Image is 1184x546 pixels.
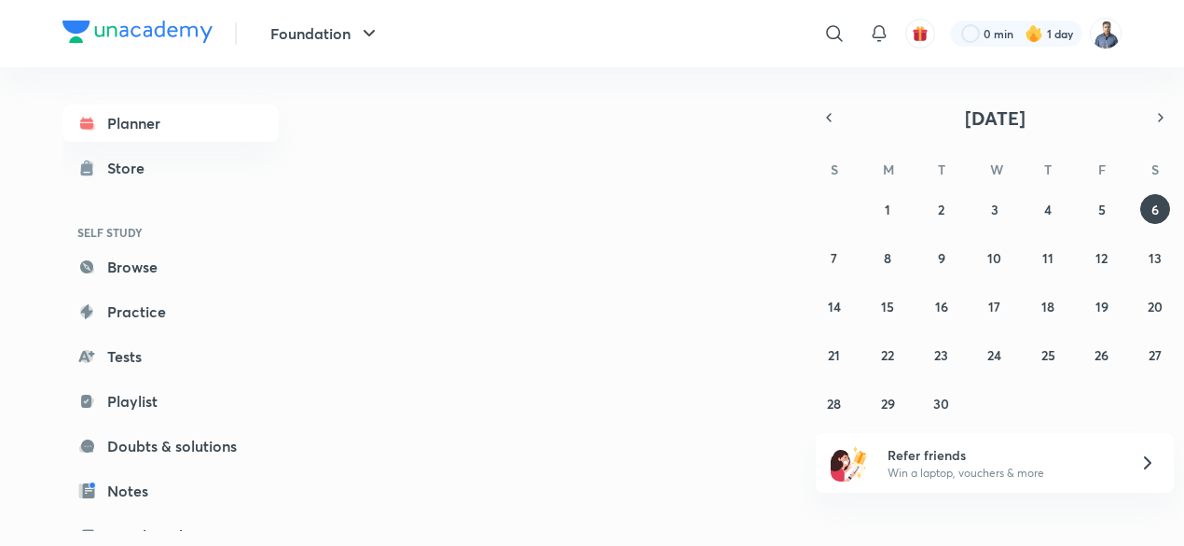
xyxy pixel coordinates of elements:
[888,465,1117,482] p: Win a laptop, vouchers & more
[62,338,279,375] a: Tests
[1041,298,1054,315] abbr: September 18, 2025
[1042,249,1053,267] abbr: September 11, 2025
[819,243,849,273] button: September 7, 2025
[1140,243,1170,273] button: September 13, 2025
[927,340,957,370] button: September 23, 2025
[885,201,890,218] abbr: September 1, 2025
[1140,340,1170,370] button: September 27, 2025
[62,217,279,248] h6: SELF STUDY
[980,291,1010,321] button: September 17, 2025
[1033,291,1063,321] button: September 18, 2025
[1087,243,1117,273] button: September 12, 2025
[831,444,868,482] img: referral
[1033,243,1063,273] button: September 11, 2025
[1098,201,1106,218] abbr: September 5, 2025
[831,161,838,178] abbr: Sunday
[1044,161,1052,178] abbr: Thursday
[980,243,1010,273] button: September 10, 2025
[819,291,849,321] button: September 14, 2025
[881,346,894,364] abbr: September 22, 2025
[1087,340,1117,370] button: September 26, 2025
[1140,291,1170,321] button: September 20, 2025
[1151,201,1159,218] abbr: September 6, 2025
[881,395,895,413] abbr: September 29, 2025
[62,472,279,510] a: Notes
[938,161,945,178] abbr: Tuesday
[1095,249,1108,267] abbr: September 12, 2025
[987,346,1001,364] abbr: September 24, 2025
[1140,194,1170,224] button: September 6, 2025
[1095,346,1108,364] abbr: September 26, 2025
[1149,249,1162,267] abbr: September 13, 2025
[62,427,279,465] a: Doubts & solutions
[991,201,998,218] abbr: September 3, 2025
[883,161,894,178] abbr: Monday
[884,249,891,267] abbr: September 8, 2025
[873,340,902,370] button: September 22, 2025
[938,249,945,267] abbr: September 9, 2025
[927,194,957,224] button: September 2, 2025
[1095,298,1108,315] abbr: September 19, 2025
[62,383,279,420] a: Playlist
[819,340,849,370] button: September 21, 2025
[927,291,957,321] button: September 16, 2025
[62,21,213,48] a: Company Logo
[934,346,948,364] abbr: September 23, 2025
[1044,201,1052,218] abbr: September 4, 2025
[1151,161,1159,178] abbr: Saturday
[873,194,902,224] button: September 1, 2025
[828,298,841,315] abbr: September 14, 2025
[927,388,957,418] button: September 30, 2025
[828,346,840,364] abbr: September 21, 2025
[1090,18,1122,49] img: Rajiv Kumar Tiwari
[873,291,902,321] button: September 15, 2025
[935,298,948,315] abbr: September 16, 2025
[819,388,849,418] button: September 28, 2025
[1098,161,1106,178] abbr: Friday
[938,201,944,218] abbr: September 2, 2025
[933,395,949,413] abbr: September 30, 2025
[62,293,279,330] a: Practice
[988,298,1000,315] abbr: September 17, 2025
[881,298,894,315] abbr: September 15, 2025
[62,21,213,43] img: Company Logo
[259,15,392,52] button: Foundation
[62,248,279,286] a: Browse
[1041,346,1055,364] abbr: September 25, 2025
[980,340,1010,370] button: September 24, 2025
[990,161,1003,178] abbr: Wednesday
[873,388,902,418] button: September 29, 2025
[980,194,1010,224] button: September 3, 2025
[888,445,1117,465] h6: Refer friends
[1033,194,1063,224] button: September 4, 2025
[1148,298,1163,315] abbr: September 20, 2025
[1033,340,1063,370] button: September 25, 2025
[1149,346,1162,364] abbr: September 27, 2025
[905,19,935,49] button: avatar
[842,105,1148,131] button: [DATE]
[831,249,837,267] abbr: September 7, 2025
[965,105,1026,131] span: [DATE]
[912,25,929,42] img: avatar
[1087,291,1117,321] button: September 19, 2025
[62,149,279,187] a: Store
[107,157,156,179] div: Store
[873,243,902,273] button: September 8, 2025
[1087,194,1117,224] button: September 5, 2025
[827,395,841,413] abbr: September 28, 2025
[987,249,1001,267] abbr: September 10, 2025
[1025,24,1043,43] img: streak
[927,243,957,273] button: September 9, 2025
[62,105,279,142] a: Planner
